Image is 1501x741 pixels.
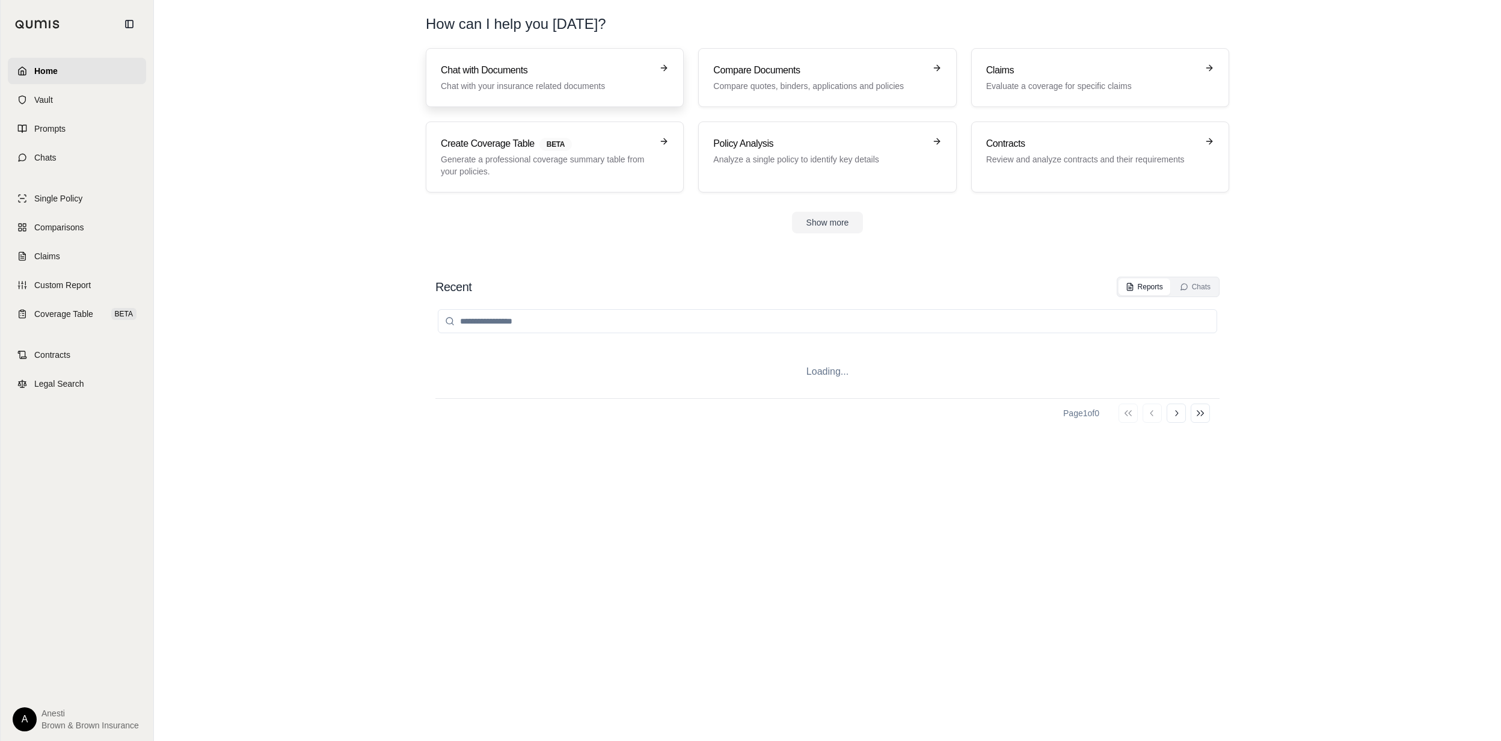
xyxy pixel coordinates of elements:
span: Anesti [41,707,139,719]
span: Legal Search [34,378,84,390]
button: Collapse sidebar [120,14,139,34]
button: Chats [1173,278,1218,295]
button: Reports [1119,278,1170,295]
span: BETA [111,308,137,320]
a: Create Coverage TableBETAGenerate a professional coverage summary table from your policies. [426,121,684,192]
a: Custom Report [8,272,146,298]
a: Prompts [8,115,146,142]
a: Claims [8,243,146,269]
a: Home [8,58,146,84]
h3: Claims [986,63,1197,78]
h3: Compare Documents [713,63,924,78]
a: ClaimsEvaluate a coverage for specific claims [971,48,1229,107]
div: Page 1 of 0 [1063,407,1099,419]
span: Single Policy [34,192,82,204]
a: Coverage TableBETA [8,301,146,327]
h1: How can I help you [DATE]? [426,14,1229,34]
span: Chats [34,152,57,164]
a: Chat with DocumentsChat with your insurance related documents [426,48,684,107]
a: Vault [8,87,146,113]
span: Custom Report [34,279,91,291]
a: Comparisons [8,214,146,241]
a: Legal Search [8,370,146,397]
a: Compare DocumentsCompare quotes, binders, applications and policies [698,48,956,107]
p: Analyze a single policy to identify key details [713,153,924,165]
p: Evaluate a coverage for specific claims [986,80,1197,92]
span: Comparisons [34,221,84,233]
span: Contracts [34,349,70,361]
h3: Contracts [986,137,1197,151]
a: Contracts [8,342,146,368]
button: Show more [792,212,864,233]
h3: Chat with Documents [441,63,652,78]
h2: Recent [435,278,471,295]
p: Chat with your insurance related documents [441,80,652,92]
span: Coverage Table [34,308,93,320]
a: ContractsReview and analyze contracts and their requirements [971,121,1229,192]
span: Claims [34,250,60,262]
div: A [13,707,37,731]
span: Prompts [34,123,66,135]
span: Vault [34,94,53,106]
div: Loading... [435,345,1220,398]
h3: Policy Analysis [713,137,924,151]
span: Brown & Brown Insurance [41,719,139,731]
a: Chats [8,144,146,171]
a: Single Policy [8,185,146,212]
span: Home [34,65,58,77]
p: Review and analyze contracts and their requirements [986,153,1197,165]
span: BETA [539,138,572,151]
div: Chats [1180,282,1211,292]
p: Compare quotes, binders, applications and policies [713,80,924,92]
p: Generate a professional coverage summary table from your policies. [441,153,652,177]
img: Qumis Logo [15,20,60,29]
h3: Create Coverage Table [441,137,652,151]
div: Reports [1126,282,1163,292]
a: Policy AnalysisAnalyze a single policy to identify key details [698,121,956,192]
